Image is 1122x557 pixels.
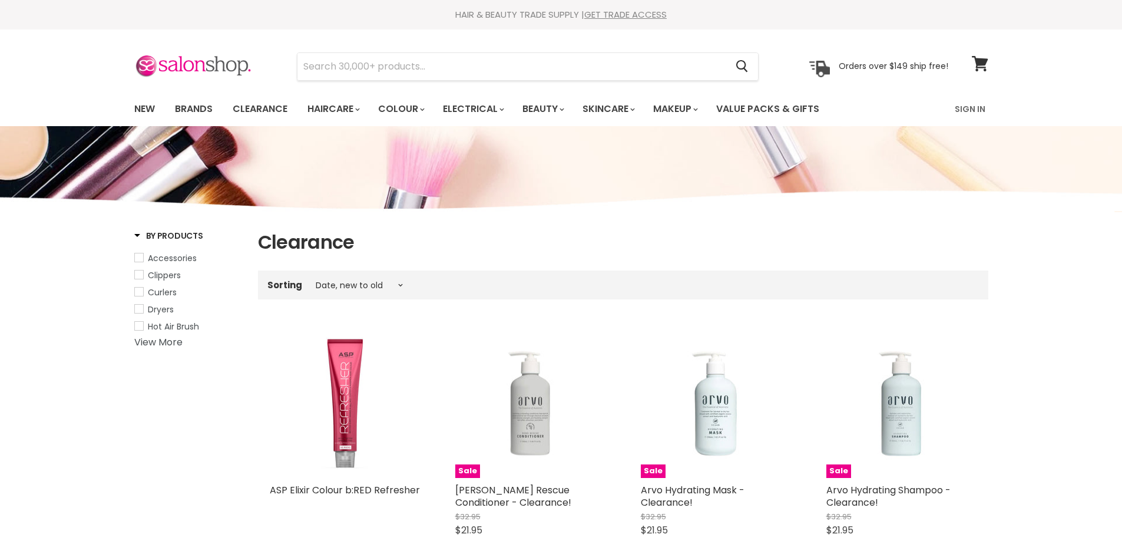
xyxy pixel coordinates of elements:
[148,304,174,315] span: Dryers
[299,97,367,121] a: Haircare
[826,464,851,478] span: Sale
[134,286,243,299] a: Curlers
[826,511,852,522] span: $32.95
[297,53,727,80] input: Search
[434,97,511,121] a: Electrical
[574,97,642,121] a: Skincare
[641,328,791,478] a: Arvo Hydrating Mask - Clearance!Sale
[134,335,183,349] a: View More
[125,97,164,121] a: New
[455,523,482,537] span: $21.95
[826,523,853,537] span: $21.95
[514,97,571,121] a: Beauty
[641,483,744,509] a: Arvo Hydrating Mask - Clearance!
[134,303,243,316] a: Dryers
[297,52,759,81] form: Product
[455,511,481,522] span: $32.95
[455,483,571,509] a: [PERSON_NAME] Rescue Conditioner - Clearance!
[826,328,977,478] img: Arvo Hydrating Shampoo - Clearance!
[455,328,605,478] img: Arvo Bond Rescue Conditioner - Clearance!
[148,321,199,332] span: Hot Air Brush
[839,61,948,71] p: Orders over $149 ship free!
[727,53,758,80] button: Search
[948,97,992,121] a: Sign In
[641,523,668,537] span: $21.95
[125,92,888,126] ul: Main menu
[120,92,1003,126] nav: Main
[134,230,203,242] h3: By Products
[826,328,977,478] a: Arvo Hydrating Shampoo - Clearance!Sale
[134,252,243,265] a: Accessories
[224,97,296,121] a: Clearance
[644,97,705,121] a: Makeup
[148,269,181,281] span: Clippers
[455,328,605,478] a: Arvo Bond Rescue Conditioner - Clearance!Sale
[707,97,828,121] a: Value Packs & Gifts
[134,269,243,282] a: Clippers
[148,252,197,264] span: Accessories
[267,280,302,290] label: Sorting
[166,97,221,121] a: Brands
[270,328,420,478] img: ASP Elixir Colour b:RED Refresher
[641,511,666,522] span: $32.95
[369,97,432,121] a: Colour
[148,286,177,298] span: Curlers
[134,320,243,333] a: Hot Air Brush
[826,483,951,509] a: Arvo Hydrating Shampoo - Clearance!
[641,464,666,478] span: Sale
[270,483,420,497] a: ASP Elixir Colour b:RED Refresher
[455,464,480,478] span: Sale
[584,8,667,21] a: GET TRADE ACCESS
[641,328,791,478] img: Arvo Hydrating Mask - Clearance!
[258,230,988,255] h1: Clearance
[120,9,1003,21] div: HAIR & BEAUTY TRADE SUPPLY |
